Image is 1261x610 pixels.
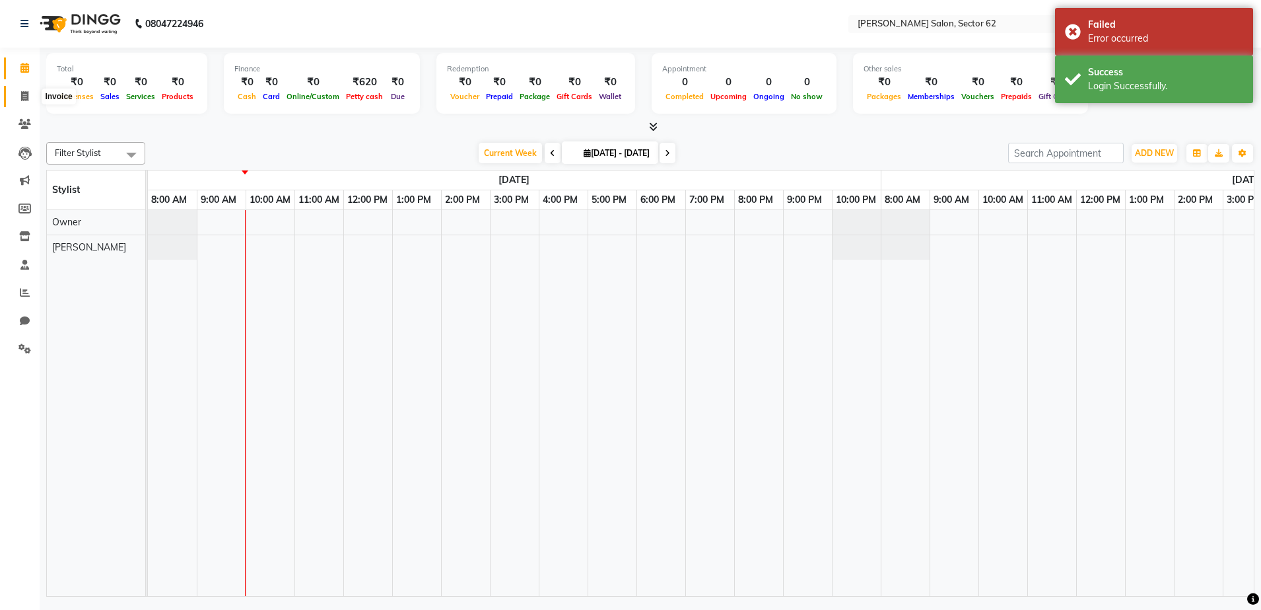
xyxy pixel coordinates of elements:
[34,5,124,42] img: logo
[123,92,158,101] span: Services
[1088,32,1243,46] div: Error occurred
[662,75,707,90] div: 0
[864,92,904,101] span: Packages
[57,75,97,90] div: ₹0
[1135,148,1174,158] span: ADD NEW
[662,92,707,101] span: Completed
[784,190,825,210] a: 9:00 PM
[1132,144,1177,163] button: ADD NEW
[750,75,788,90] div: 0
[52,241,126,253] span: [PERSON_NAME]
[1028,190,1075,210] a: 11:00 AM
[343,75,386,90] div: ₹620
[145,5,203,42] b: 08047224946
[588,190,630,210] a: 5:00 PM
[1088,79,1243,93] div: Login Successfully.
[864,75,904,90] div: ₹0
[393,190,434,210] a: 1:00 PM
[998,92,1035,101] span: Prepaids
[42,89,75,104] div: Invoice
[596,75,625,90] div: ₹0
[1126,190,1167,210] a: 1:00 PM
[881,190,924,210] a: 8:00 AM
[234,75,259,90] div: ₹0
[930,190,972,210] a: 9:00 AM
[735,190,776,210] a: 8:00 PM
[52,184,80,196] span: Stylist
[343,92,386,101] span: Petty cash
[1008,143,1124,163] input: Search Appointment
[97,92,123,101] span: Sales
[388,92,408,101] span: Due
[637,190,679,210] a: 6:00 PM
[958,92,998,101] span: Vouchers
[788,92,826,101] span: No show
[386,75,409,90] div: ₹0
[904,92,958,101] span: Memberships
[979,190,1027,210] a: 10:00 AM
[123,75,158,90] div: ₹0
[1077,190,1124,210] a: 12:00 PM
[158,75,197,90] div: ₹0
[197,190,240,210] a: 9:00 AM
[259,92,283,101] span: Card
[553,92,596,101] span: Gift Cards
[516,75,553,90] div: ₹0
[234,63,409,75] div: Finance
[596,92,625,101] span: Wallet
[158,92,197,101] span: Products
[1175,190,1216,210] a: 2:00 PM
[662,63,826,75] div: Appointment
[1088,18,1243,32] div: Failed
[447,92,483,101] span: Voucher
[483,75,516,90] div: ₹0
[148,190,190,210] a: 8:00 AM
[750,92,788,101] span: Ongoing
[686,190,728,210] a: 7:00 PM
[539,190,581,210] a: 4:00 PM
[447,63,625,75] div: Redemption
[904,75,958,90] div: ₹0
[52,216,81,228] span: Owner
[958,75,998,90] div: ₹0
[833,190,879,210] a: 10:00 PM
[283,92,343,101] span: Online/Custom
[57,63,197,75] div: Total
[97,75,123,90] div: ₹0
[442,190,483,210] a: 2:00 PM
[864,63,1077,75] div: Other sales
[516,92,553,101] span: Package
[1035,75,1077,90] div: ₹0
[580,148,653,158] span: [DATE] - [DATE]
[55,147,101,158] span: Filter Stylist
[1035,92,1077,101] span: Gift Cards
[553,75,596,90] div: ₹0
[259,75,283,90] div: ₹0
[998,75,1035,90] div: ₹0
[295,190,343,210] a: 11:00 AM
[447,75,483,90] div: ₹0
[283,75,343,90] div: ₹0
[491,190,532,210] a: 3:00 PM
[707,75,750,90] div: 0
[234,92,259,101] span: Cash
[483,92,516,101] span: Prepaid
[479,143,542,163] span: Current Week
[344,190,391,210] a: 12:00 PM
[246,190,294,210] a: 10:00 AM
[707,92,750,101] span: Upcoming
[788,75,826,90] div: 0
[1088,65,1243,79] div: Success
[495,171,533,190] a: September 1, 2025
